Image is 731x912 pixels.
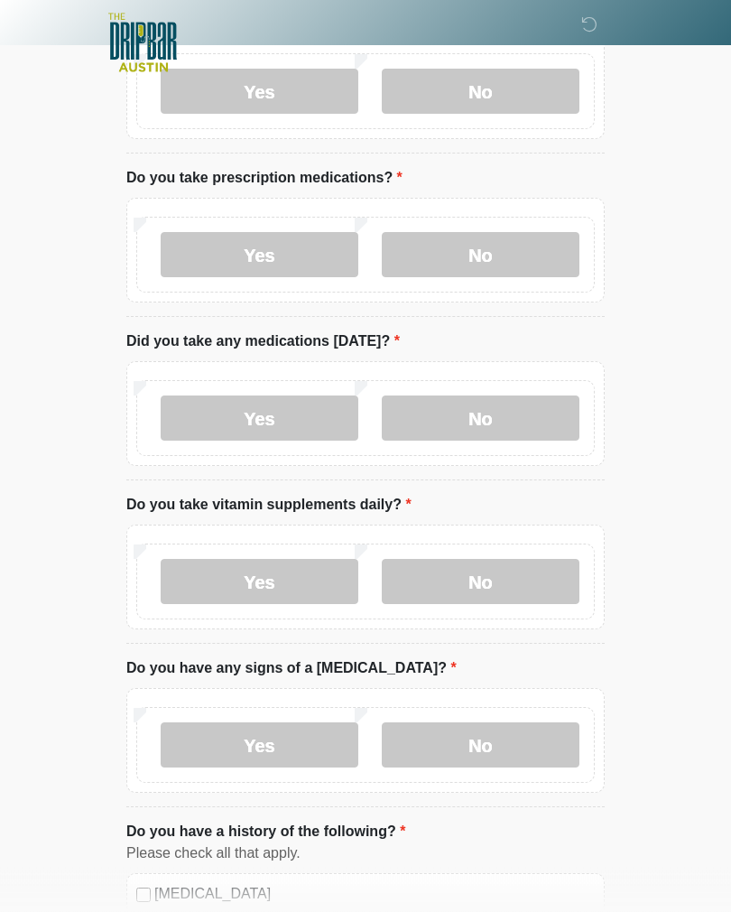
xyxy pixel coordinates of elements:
[382,560,579,605] label: No
[382,233,579,278] label: No
[382,723,579,768] label: No
[126,168,403,190] label: Do you take prescription medications?
[154,884,595,906] label: [MEDICAL_DATA]
[161,723,358,768] label: Yes
[126,495,412,516] label: Do you take vitamin supplements daily?
[161,233,358,278] label: Yes
[382,396,579,442] label: No
[126,331,400,353] label: Did you take any medications [DATE]?
[161,396,358,442] label: Yes
[382,70,579,115] label: No
[126,658,457,680] label: Do you have any signs of a [MEDICAL_DATA]?
[161,560,358,605] label: Yes
[126,822,405,843] label: Do you have a history of the following?
[161,70,358,115] label: Yes
[136,889,151,903] input: [MEDICAL_DATA]
[126,843,605,865] div: Please check all that apply.
[108,14,177,72] img: The DRIPBaR - Austin The Domain Logo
